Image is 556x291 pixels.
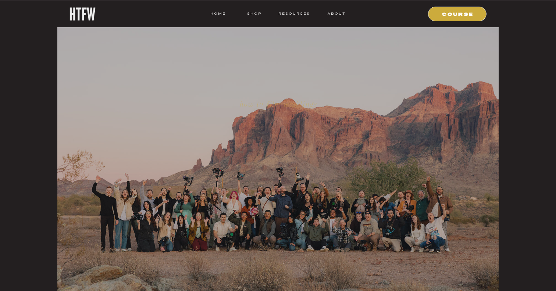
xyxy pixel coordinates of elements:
[433,10,483,17] a: COURSE
[276,10,310,17] a: resources
[210,10,226,17] a: HOME
[206,100,351,108] h1: how to film weddings
[327,10,346,17] a: ABOUT
[240,10,269,17] a: shop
